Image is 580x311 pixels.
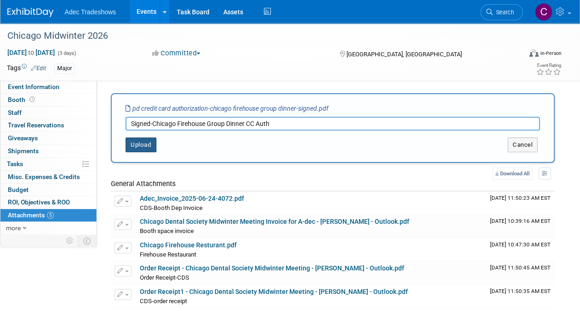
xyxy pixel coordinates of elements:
[0,184,96,196] a: Budget
[28,96,36,103] span: Booth not reserved yet
[490,264,550,271] span: Upload Timestamp
[140,241,237,249] a: Chicago Firehouse Resturant.pdf
[486,238,555,261] td: Upload Timestamp
[486,191,555,215] td: Upload Timestamp
[490,218,550,224] span: Upload Timestamp
[492,167,532,180] a: Download All
[8,109,22,116] span: Staff
[126,117,540,131] input: Enter description
[78,235,97,247] td: Toggle Event Tabs
[0,171,96,183] a: Misc. Expenses & Credits
[7,8,54,17] img: ExhibitDay
[6,224,21,232] span: more
[481,48,562,62] div: Event Format
[0,209,96,221] a: Attachments5
[540,50,562,57] div: In-Person
[493,9,514,16] span: Search
[7,160,23,167] span: Tasks
[480,4,523,20] a: Search
[8,211,54,219] span: Attachments
[140,195,244,202] a: Adec_Invoice_2025-06-24-4072.pdf
[486,285,555,308] td: Upload Timestamp
[149,48,204,58] button: Committed
[0,196,96,209] a: ROI, Objectives & ROO
[490,288,550,294] span: Upload Timestamp
[111,179,176,188] span: General Attachments
[54,64,75,73] div: Major
[8,173,80,180] span: Misc. Expenses & Credits
[140,264,404,272] a: Order Receipt - Chicago Dental Society Midwinter Meeting - [PERSON_NAME] - Outlook.pdf
[0,132,96,144] a: Giveaways
[65,8,116,16] span: Adec Tradeshows
[140,227,194,234] span: Booth space invoice
[7,48,55,57] span: [DATE] [DATE]
[140,218,409,225] a: Chicago Dental Society Midwinter Meeting Invoice for A-dec - [PERSON_NAME] - Outlook.pdf
[27,49,36,56] span: to
[140,204,203,211] span: CDS-Booth Dep Invoice
[347,51,462,58] span: [GEOGRAPHIC_DATA], [GEOGRAPHIC_DATA]
[140,274,189,281] span: Order Receipt-CDS
[8,83,60,90] span: Event Information
[140,288,408,295] a: Order Receipt1 - Chicago Dental Society Midwinter Meeting - [PERSON_NAME] - Outlook.pdf
[0,158,96,170] a: Tasks
[8,198,70,206] span: ROI, Objectives & ROO
[0,81,96,93] a: Event Information
[0,107,96,119] a: Staff
[486,261,555,284] td: Upload Timestamp
[535,3,552,21] img: Carol Schmidlin
[31,65,46,72] a: Edit
[8,134,38,142] span: Giveaways
[0,119,96,132] a: Travel Reservations
[0,222,96,234] a: more
[8,147,39,155] span: Shipments
[126,138,156,152] button: Upload
[486,215,555,238] td: Upload Timestamp
[47,212,54,219] span: 5
[490,195,550,201] span: Upload Timestamp
[529,49,538,57] img: Format-Inperson.png
[62,235,78,247] td: Personalize Event Tab Strip
[8,96,36,103] span: Booth
[0,94,96,106] a: Booth
[536,63,561,68] div: Event Rating
[490,241,550,248] span: Upload Timestamp
[8,121,64,129] span: Travel Reservations
[7,63,46,74] td: Tags
[4,28,514,44] div: Chicago Midwinter 2026
[0,145,96,157] a: Shipments
[8,186,29,193] span: Budget
[57,50,76,56] span: (3 days)
[140,298,187,305] span: CDS-order receipt
[140,251,196,258] span: Firehouse Restaurant
[126,105,329,112] i: pd credit card authorization-chicago firehouse group dinner-signed.pdf
[508,138,538,152] button: Cancel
